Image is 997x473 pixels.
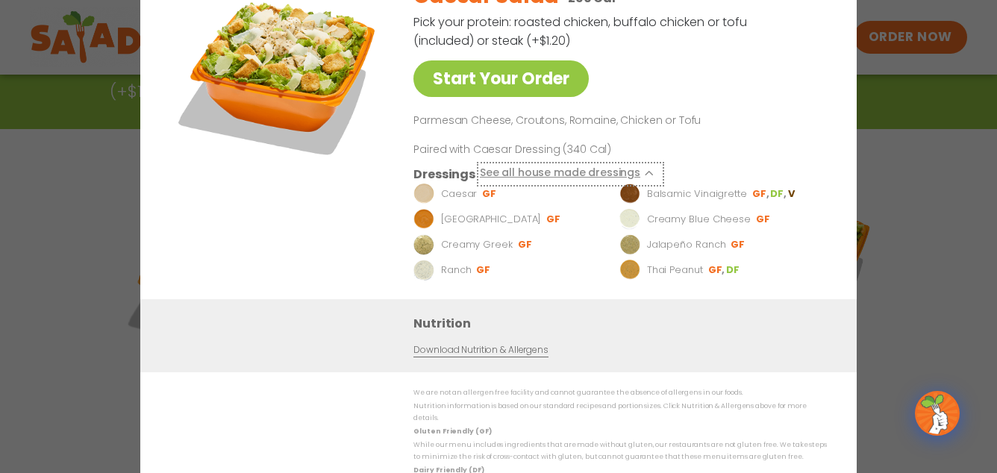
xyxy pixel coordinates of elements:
a: Download Nutrition & Allergens [413,343,548,357]
li: V [788,187,796,201]
a: Start Your Order [413,60,589,97]
li: DF [726,263,741,277]
p: We are not an allergen free facility and cannot guarantee the absence of allergens in our foods. [413,387,827,398]
p: Nutrition information is based on our standard recipes and portion sizes. Click Nutrition & Aller... [413,401,827,424]
h3: Dressings [413,165,475,184]
li: GF [546,213,562,226]
p: Parmesan Cheese, Croutons, Romaine, Chicken or Tofu [413,112,821,130]
p: Caesar [441,187,477,201]
p: Paired with Caesar Dressing (340 Cal) [413,142,690,157]
li: GF [756,213,772,226]
p: Creamy Blue Cheese [647,212,751,227]
img: Dressing preview image for Jalapeño Ranch [619,234,640,255]
img: Dressing preview image for Creamy Blue Cheese [619,209,640,230]
p: Jalapeño Ranch [647,237,726,252]
p: Ranch [441,263,472,278]
li: DF [770,187,787,201]
li: GF [752,187,770,201]
button: See all house made dressings [480,165,661,184]
p: Creamy Greek [441,237,513,252]
li: GF [518,238,534,251]
p: [GEOGRAPHIC_DATA] [441,212,541,227]
h3: Nutrition [413,314,834,333]
p: While our menu includes ingredients that are made without gluten, our restaurants are not gluten ... [413,439,827,463]
p: Pick your protein: roasted chicken, buffalo chicken or tofu (included) or steak (+$1.20) [413,13,749,50]
img: Dressing preview image for Balsamic Vinaigrette [619,184,640,204]
li: GF [476,263,492,277]
p: Balsamic Vinaigrette [647,187,747,201]
li: GF [482,187,498,201]
img: Dressing preview image for Creamy Greek [413,234,434,255]
strong: Gluten Friendly (GF) [413,427,491,436]
li: GF [731,238,746,251]
img: Dressing preview image for Ranch [413,260,434,281]
img: Dressing preview image for Thai Peanut [619,260,640,281]
img: Dressing preview image for Caesar [413,184,434,204]
li: GF [708,263,726,277]
img: Dressing preview image for BBQ Ranch [413,209,434,230]
p: Thai Peanut [647,263,703,278]
img: wpChatIcon [916,392,958,434]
